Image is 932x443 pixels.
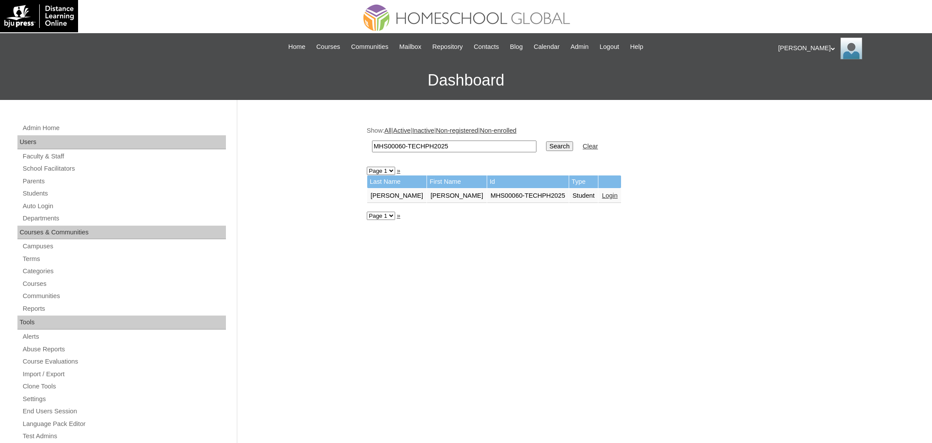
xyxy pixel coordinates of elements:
a: Auto Login [22,201,226,212]
a: Help [626,42,648,52]
a: » [397,212,400,219]
a: Repository [428,42,467,52]
a: School Facilitators [22,163,226,174]
a: Clear [583,143,598,150]
td: Student [569,189,598,203]
a: Non-enrolled [480,127,516,134]
a: Test Admins [22,431,226,442]
a: Categories [22,266,226,277]
a: Active [393,127,410,134]
td: Last Name [367,175,427,188]
a: » [397,167,400,174]
span: Blog [510,42,522,52]
span: Courses [316,42,340,52]
span: Repository [432,42,463,52]
input: Search [546,141,573,151]
img: logo-white.png [4,4,74,28]
span: Calendar [534,42,560,52]
a: Admin [566,42,593,52]
a: Settings [22,394,226,405]
div: Show: | | | | [367,126,799,157]
a: Communities [22,291,226,302]
td: [PERSON_NAME] [367,189,427,203]
div: [PERSON_NAME] [778,38,923,59]
a: Reports [22,303,226,314]
a: Departments [22,213,226,224]
a: End Users Session [22,406,226,417]
td: MHS00060-TECHPH2025 [487,189,569,203]
a: All [384,127,391,134]
a: Contacts [469,42,503,52]
span: Contacts [474,42,499,52]
td: First Name [427,175,487,188]
a: Calendar [529,42,564,52]
a: Logout [595,42,624,52]
a: Parents [22,176,226,187]
a: Terms [22,254,226,264]
img: Ariane Ebuen [840,38,862,59]
a: Non-registered [436,127,478,134]
h3: Dashboard [4,61,928,100]
a: Course Evaluations [22,356,226,367]
a: Blog [505,42,527,52]
div: Courses & Communities [17,226,226,240]
a: Inactive [412,127,434,134]
span: Communities [351,42,389,52]
div: Users [17,135,226,149]
span: Logout [600,42,619,52]
span: Home [288,42,305,52]
td: Id [487,175,569,188]
a: Communities [347,42,393,52]
a: Abuse Reports [22,344,226,355]
a: Admin Home [22,123,226,134]
td: [PERSON_NAME] [427,189,487,203]
span: Admin [570,42,589,52]
a: Courses [22,278,226,289]
a: Language Pack Editor [22,419,226,429]
span: Help [630,42,643,52]
a: Students [22,188,226,199]
input: Search [372,141,536,152]
a: Faculty & Staff [22,151,226,162]
a: Alerts [22,331,226,342]
a: Login [602,192,618,199]
a: Home [284,42,310,52]
a: Mailbox [395,42,426,52]
div: Tools [17,316,226,330]
td: Type [569,175,598,188]
span: Mailbox [399,42,422,52]
a: Clone Tools [22,381,226,392]
a: Import / Export [22,369,226,380]
a: Courses [312,42,345,52]
a: Campuses [22,241,226,252]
